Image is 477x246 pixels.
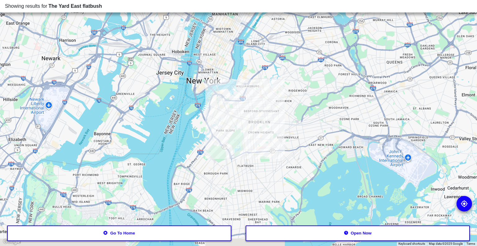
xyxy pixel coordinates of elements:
[7,225,231,241] button: Go to home
[398,242,425,246] button: Keyboard shortcuts
[461,200,468,207] img: go to my location
[246,225,470,241] button: Open now
[2,238,22,246] a: Open this area in Google Maps (opens a new window)
[2,238,22,246] img: Google
[466,242,475,245] a: Terms (opens in new tab)
[5,2,472,10] div: Showing results for
[429,242,463,245] span: Map data ©2025 Google
[48,3,102,9] span: The Yard East flatbush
